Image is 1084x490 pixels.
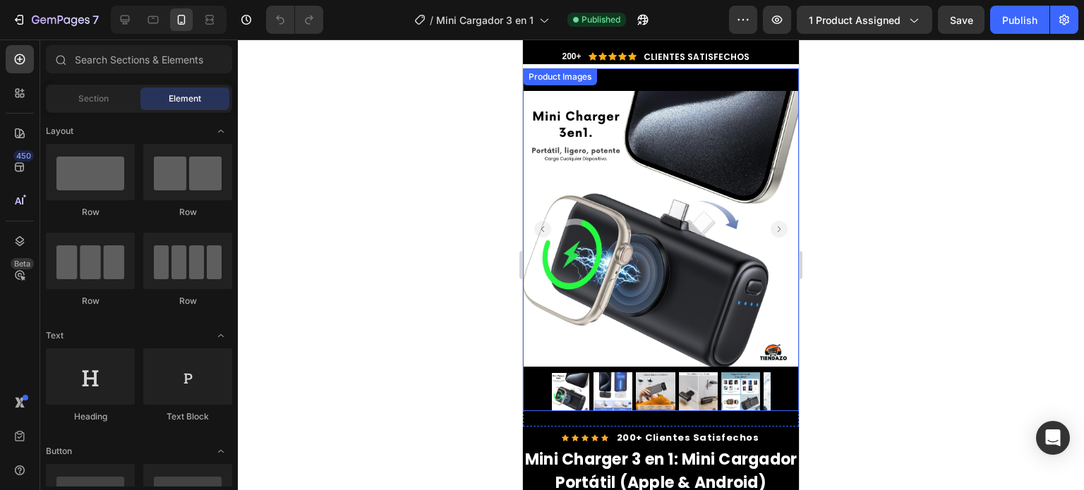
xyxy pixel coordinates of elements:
[46,206,135,219] div: Row
[938,6,984,34] button: Save
[523,39,799,490] iframe: Design area
[143,410,232,423] div: Text Block
[1036,421,1070,455] div: Open Intercom Messenger
[210,120,232,142] span: Toggle open
[1002,13,1037,27] div: Publish
[46,45,232,73] input: Search Sections & Elements
[809,13,901,27] span: 1 product assigned
[143,206,232,219] div: Row
[797,6,932,34] button: 1 product assigned
[210,440,232,463] span: Toggle open
[436,13,534,27] span: Mini Cargador 3 en 1
[46,125,73,137] span: Layout
[46,445,72,458] span: Button
[169,92,201,105] span: Element
[266,6,323,34] div: Undo/Redo
[78,92,109,105] span: Section
[582,13,620,26] span: Published
[210,324,232,347] span: Toggle open
[46,329,64,342] span: Text
[92,11,99,28] p: 7
[46,410,135,423] div: Heading
[950,14,973,26] span: Save
[6,6,105,34] button: 7
[13,150,34,161] div: 450
[430,13,433,27] span: /
[11,258,34,269] div: Beta
[46,295,135,307] div: Row
[143,295,232,307] div: Row
[990,6,1049,34] button: Publish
